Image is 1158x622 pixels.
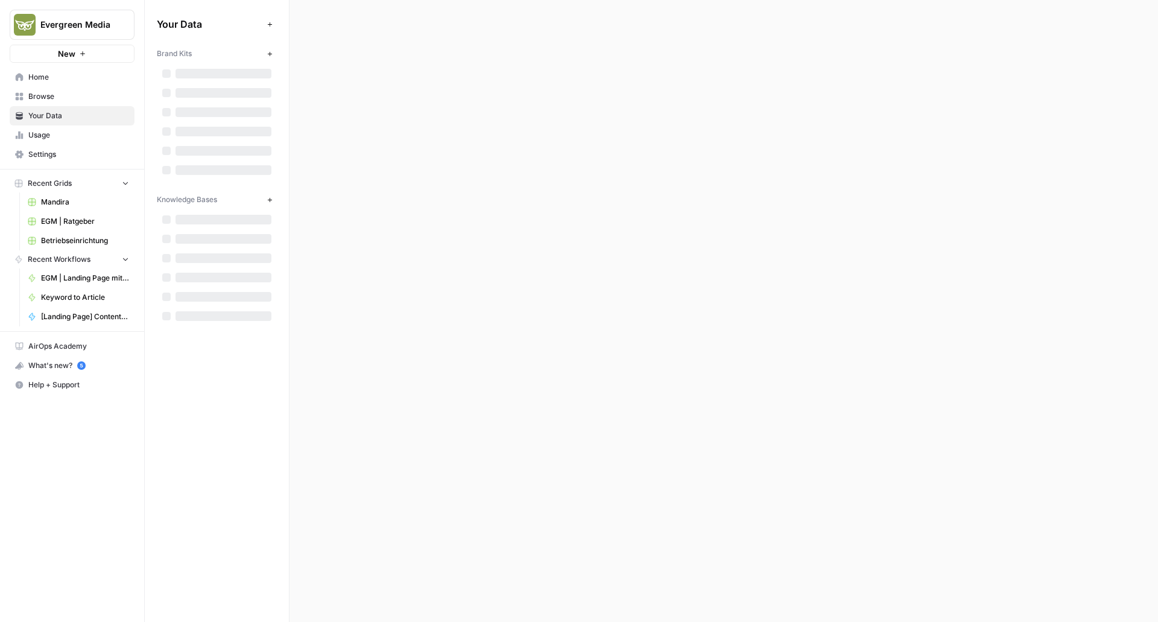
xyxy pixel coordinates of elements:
[10,68,134,87] a: Home
[22,212,134,231] a: EGM | Ratgeber
[28,341,129,352] span: AirOps Academy
[10,375,134,395] button: Help + Support
[10,357,134,375] div: What's new?
[28,72,129,83] span: Home
[80,363,83,369] text: 5
[22,231,134,250] a: Betriebseinrichtung
[28,379,129,390] span: Help + Support
[157,194,217,205] span: Knowledge Bases
[22,192,134,212] a: Mandira
[22,307,134,326] a: [Landing Page] Content Brief to Full Page
[22,268,134,288] a: EGM | Landing Page mit bestehender Struktur
[10,356,134,375] button: What's new? 5
[77,361,86,370] a: 5
[28,110,129,121] span: Your Data
[10,125,134,145] a: Usage
[28,130,129,141] span: Usage
[41,311,129,322] span: [Landing Page] Content Brief to Full Page
[28,91,129,102] span: Browse
[10,106,134,125] a: Your Data
[41,292,129,303] span: Keyword to Article
[14,14,36,36] img: Evergreen Media Logo
[41,235,129,246] span: Betriebseinrichtung
[58,48,75,60] span: New
[10,337,134,356] a: AirOps Academy
[10,45,134,63] button: New
[10,10,134,40] button: Workspace: Evergreen Media
[10,174,134,192] button: Recent Grids
[41,216,129,227] span: EGM | Ratgeber
[157,17,262,31] span: Your Data
[40,19,113,31] span: Evergreen Media
[41,197,129,208] span: Mandira
[28,149,129,160] span: Settings
[28,178,72,189] span: Recent Grids
[10,250,134,268] button: Recent Workflows
[10,145,134,164] a: Settings
[28,254,90,265] span: Recent Workflows
[157,48,192,59] span: Brand Kits
[10,87,134,106] a: Browse
[41,273,129,284] span: EGM | Landing Page mit bestehender Struktur
[22,288,134,307] a: Keyword to Article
